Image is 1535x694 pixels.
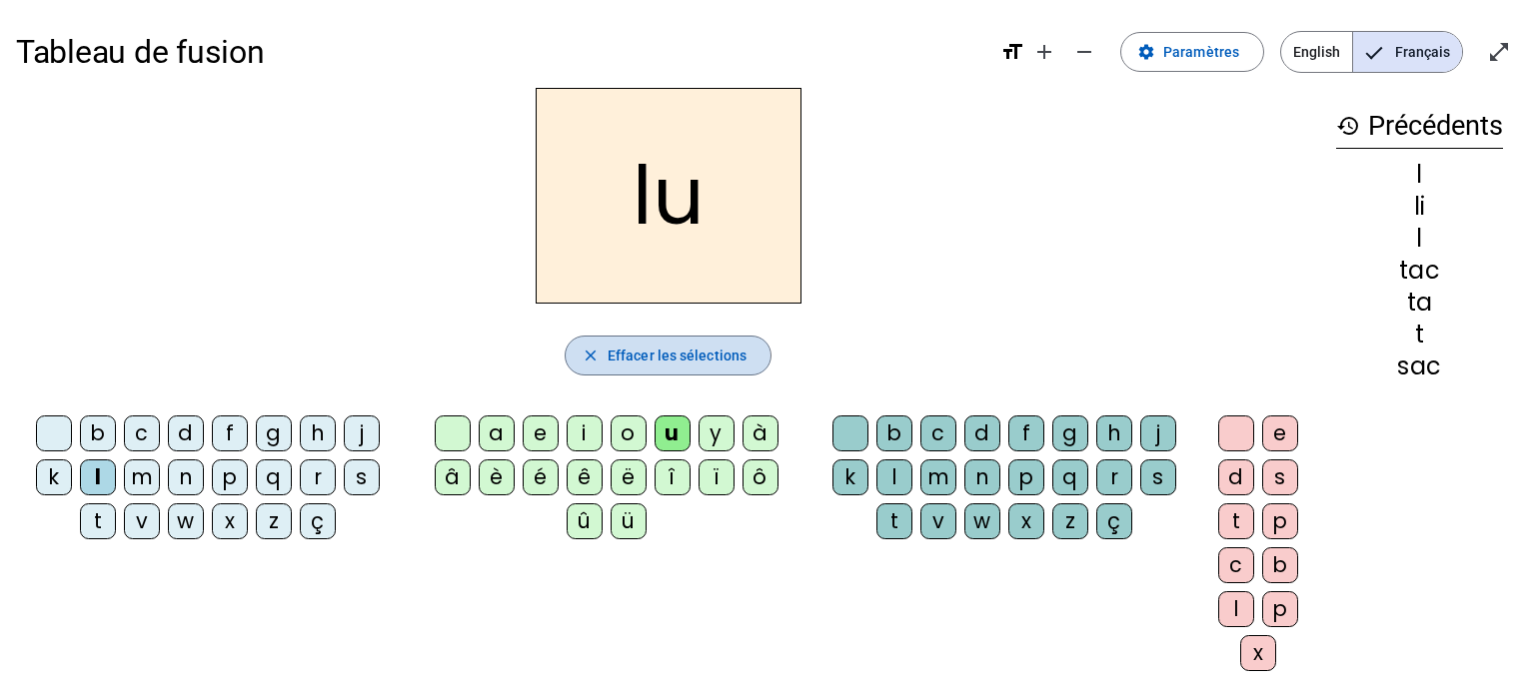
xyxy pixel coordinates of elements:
[300,503,336,539] div: ç
[1024,32,1064,72] button: Augmenter la taille de la police
[168,415,204,451] div: d
[876,503,912,539] div: t
[212,415,248,451] div: f
[256,415,292,451] div: g
[1262,503,1298,539] div: p
[80,503,116,539] div: t
[1262,415,1298,451] div: e
[1336,259,1503,283] div: tac
[256,459,292,495] div: q
[1096,459,1132,495] div: r
[1281,32,1352,72] span: English
[611,459,647,495] div: ë
[300,459,336,495] div: r
[1336,291,1503,315] div: ta
[1336,195,1503,219] div: li
[1096,415,1132,451] div: h
[655,415,691,451] div: u
[920,415,956,451] div: c
[1032,40,1056,64] mat-icon: add
[344,459,380,495] div: s
[1262,459,1298,495] div: s
[964,459,1000,495] div: n
[611,415,647,451] div: o
[168,503,204,539] div: w
[124,503,160,539] div: v
[1052,459,1088,495] div: q
[36,459,72,495] div: k
[523,459,559,495] div: é
[743,459,778,495] div: ô
[1072,40,1096,64] mat-icon: remove
[1336,163,1503,187] div: l
[479,459,515,495] div: è
[1064,32,1104,72] button: Diminuer la taille de la police
[212,459,248,495] div: p
[1336,104,1503,149] h3: Précédents
[80,459,116,495] div: l
[536,88,801,304] h2: lu
[565,336,771,375] button: Effacer les sélections
[1008,459,1044,495] div: p
[1262,591,1298,627] div: p
[1262,547,1298,583] div: b
[1120,32,1264,72] button: Paramètres
[168,459,204,495] div: n
[611,503,647,539] div: ü
[435,459,471,495] div: â
[699,459,735,495] div: ï
[344,415,380,451] div: j
[1137,43,1155,61] mat-icon: settings
[1052,503,1088,539] div: z
[743,415,778,451] div: à
[1218,503,1254,539] div: t
[876,415,912,451] div: b
[1140,415,1176,451] div: j
[1336,114,1360,138] mat-icon: history
[80,415,116,451] div: b
[479,415,515,451] div: a
[1218,591,1254,627] div: l
[1008,503,1044,539] div: x
[876,459,912,495] div: l
[1353,32,1462,72] span: Français
[567,503,603,539] div: û
[1240,635,1276,671] div: x
[567,459,603,495] div: ê
[1336,354,1503,378] div: sac
[1280,31,1463,73] mat-button-toggle-group: Language selection
[212,503,248,539] div: x
[1140,459,1176,495] div: s
[964,415,1000,451] div: d
[655,459,691,495] div: î
[1008,415,1044,451] div: f
[1336,227,1503,251] div: l
[1218,459,1254,495] div: d
[832,459,868,495] div: k
[124,459,160,495] div: m
[1163,40,1239,64] span: Paramètres
[256,503,292,539] div: z
[964,503,1000,539] div: w
[16,20,984,84] h1: Tableau de fusion
[124,415,160,451] div: c
[582,347,600,364] mat-icon: close
[1218,547,1254,583] div: c
[1000,40,1024,64] mat-icon: format_size
[300,415,336,451] div: h
[699,415,735,451] div: y
[608,344,747,367] span: Effacer les sélections
[920,503,956,539] div: v
[567,415,603,451] div: i
[1487,40,1511,64] mat-icon: open_in_full
[1052,415,1088,451] div: g
[920,459,956,495] div: m
[1479,32,1519,72] button: Entrer en plein écran
[1336,323,1503,347] div: t
[1096,503,1132,539] div: ç
[523,415,559,451] div: e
